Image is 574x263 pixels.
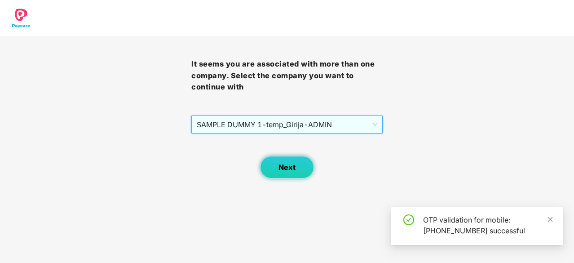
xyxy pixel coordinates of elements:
div: OTP validation for mobile: [PHONE_NUMBER] successful [423,214,552,236]
button: Next [260,156,314,178]
span: SAMPLE DUMMY 1 - temp_Girija - ADMIN [197,116,377,133]
span: check-circle [403,214,414,225]
span: close [547,216,553,223]
span: Next [278,163,296,172]
h3: It seems you are associated with more than one company. Select the company you want to continue with [191,58,383,93]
